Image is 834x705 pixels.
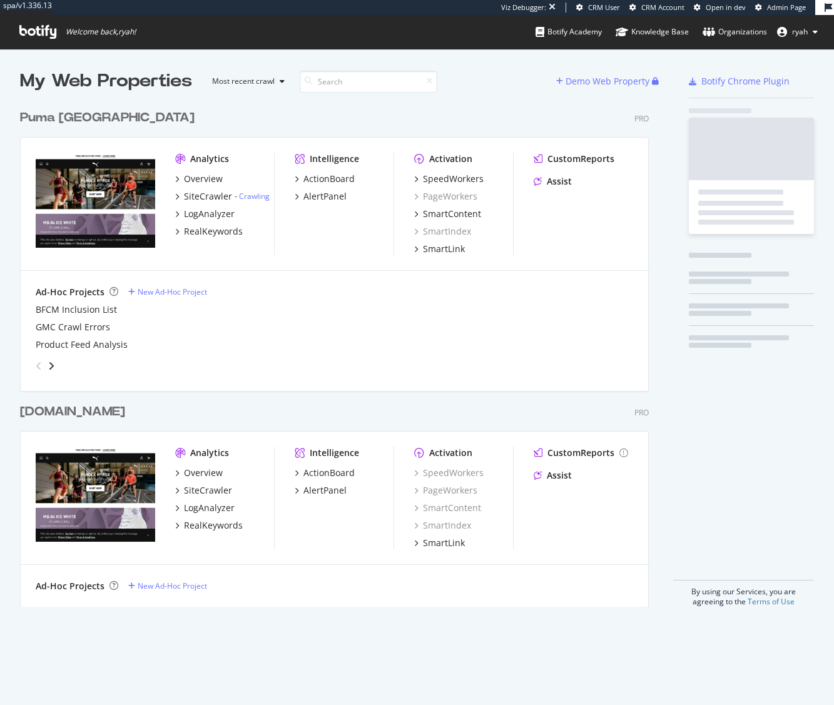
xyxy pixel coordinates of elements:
a: [DOMAIN_NAME] [20,403,130,421]
a: SpeedWorkers [414,173,484,185]
a: SmartLink [414,537,465,549]
button: ryah [767,22,828,42]
a: CRM Account [629,3,684,13]
a: Overview [175,467,223,479]
div: Product Feed Analysis [36,338,128,351]
a: Puma [GEOGRAPHIC_DATA] [20,109,200,127]
span: CRM User [588,3,620,12]
div: AlertPanel [303,484,347,497]
div: Activation [429,447,472,459]
a: Botify Chrome Plugin [689,75,790,88]
a: Assist [534,469,572,482]
a: ActionBoard [295,467,355,479]
a: PageWorkers [414,484,477,497]
div: Assist [547,175,572,188]
div: Intelligence [310,447,359,459]
div: ActionBoard [303,173,355,185]
div: CustomReports [547,153,614,165]
div: Overview [184,173,223,185]
div: Activation [429,153,472,165]
div: Puma [GEOGRAPHIC_DATA] [20,109,195,127]
div: Analytics [190,153,229,165]
a: RealKeywords [175,519,243,532]
button: Demo Web Property [556,71,652,91]
a: RealKeywords [175,225,243,238]
div: My Web Properties [20,69,192,94]
a: SmartContent [414,502,481,514]
a: LogAnalyzer [175,502,235,514]
a: New Ad-Hoc Project [128,581,207,591]
div: SmartLink [423,537,465,549]
a: PageWorkers [414,190,477,203]
img: uspumasecondary.com [36,447,155,542]
div: RealKeywords [184,225,243,238]
div: By using our Services, you are agreeing to the [673,580,814,607]
a: SiteCrawler [175,484,232,497]
a: SmartContent [414,208,481,220]
a: SmartIndex [414,225,471,238]
div: Ad-Hoc Projects [36,580,104,592]
div: SiteCrawler [184,484,232,497]
button: Most recent crawl [202,71,290,91]
div: Intelligence [310,153,359,165]
div: angle-left [31,356,47,376]
a: BFCM Inclusion List [36,303,117,316]
div: Pro [634,407,649,418]
div: grid [20,94,659,607]
a: New Ad-Hoc Project [128,287,207,297]
a: SiteCrawler- Crawling [175,190,270,203]
div: [DOMAIN_NAME] [20,403,125,421]
div: Pro [634,113,649,124]
a: CustomReports [534,153,614,165]
a: Overview [175,173,223,185]
div: New Ad-Hoc Project [138,287,207,297]
div: Most recent crawl [212,78,275,85]
a: Crawling [239,191,270,201]
div: Botify Chrome Plugin [701,75,790,88]
div: LogAnalyzer [184,502,235,514]
a: SmartIndex [414,519,471,532]
span: ryah [792,26,808,37]
div: LogAnalyzer [184,208,235,220]
a: AlertPanel [295,190,347,203]
div: Overview [184,467,223,479]
div: SpeedWorkers [423,173,484,185]
a: Organizations [703,15,767,49]
div: Demo Web Property [566,75,649,88]
div: SiteCrawler [184,190,232,203]
div: Botify Academy [536,26,602,38]
div: SpeedWorkers [414,467,484,479]
span: Welcome back, ryah ! [66,27,136,37]
div: SmartLink [423,243,465,255]
div: - [235,191,270,201]
a: Assist [534,175,572,188]
div: RealKeywords [184,519,243,532]
a: Open in dev [694,3,746,13]
a: Demo Web Property [556,76,652,86]
div: Ad-Hoc Projects [36,286,104,298]
div: GMC Crawl Errors [36,321,110,333]
div: Analytics [190,447,229,459]
a: Terms of Use [748,596,795,607]
span: Admin Page [767,3,806,12]
a: ActionBoard [295,173,355,185]
div: CustomReports [547,447,614,459]
div: New Ad-Hoc Project [138,581,207,591]
div: AlertPanel [303,190,347,203]
div: angle-right [47,360,56,372]
a: CRM User [576,3,620,13]
div: Knowledge Base [616,26,689,38]
a: Botify Academy [536,15,602,49]
div: Viz Debugger: [501,3,546,13]
span: CRM Account [641,3,684,12]
div: ActionBoard [303,467,355,479]
input: Search [300,71,437,93]
a: AlertPanel [295,484,347,497]
a: CustomReports [534,447,628,459]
